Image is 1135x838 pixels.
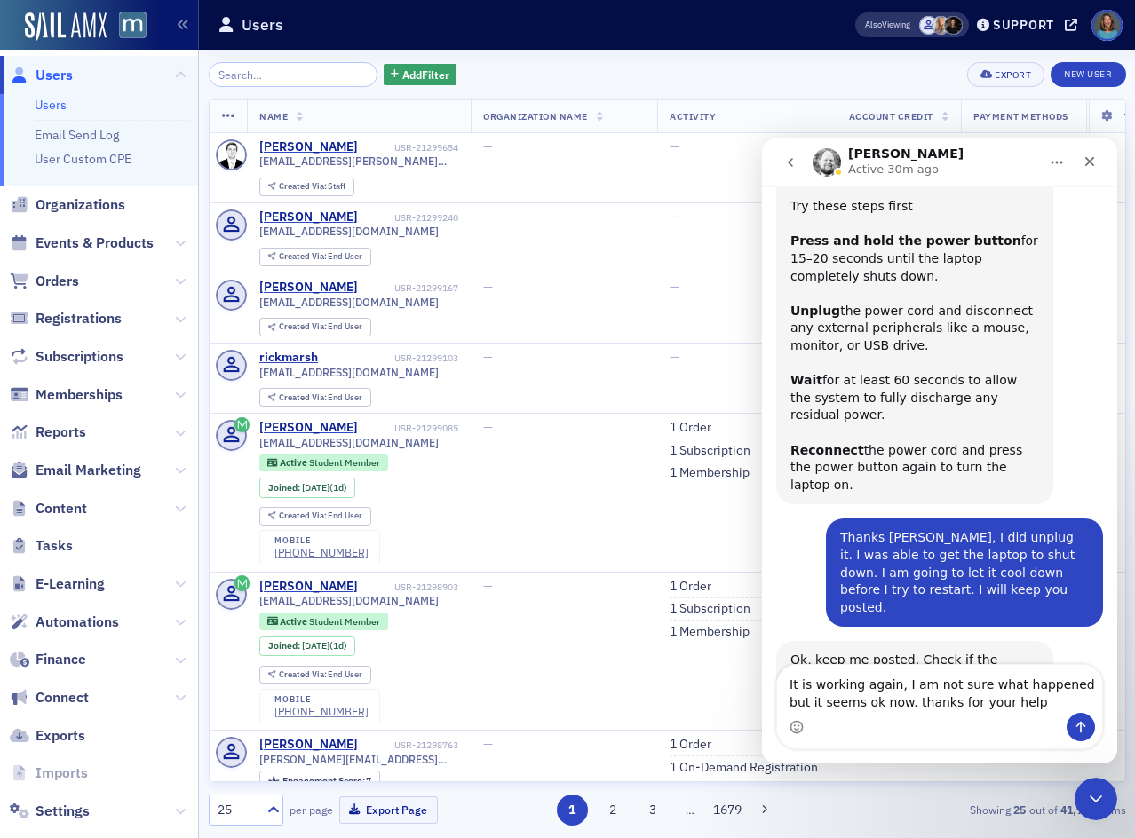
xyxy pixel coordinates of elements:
[670,110,716,123] span: Activity
[10,536,73,556] a: Tasks
[36,688,89,708] span: Connect
[259,737,358,753] div: [PERSON_NAME]
[361,739,459,751] div: USR-21298763
[259,613,388,630] div: Active: Active: Student Member
[10,763,88,783] a: Imports
[361,212,459,224] div: USR-21299240
[321,352,459,364] div: USR-21299103
[309,615,380,628] span: Student Member
[242,14,283,36] h1: Users
[280,456,309,469] span: Active
[28,286,277,355] div: the power cord and press the power button again to turn the laptop on.
[36,613,119,632] span: Automations
[678,802,702,818] span: …
[14,502,341,632] div: Aidan says…
[10,802,90,821] a: Settings
[36,233,154,253] span: Events & Products
[28,165,78,179] b: Unplug
[361,282,459,294] div: USR-21299167
[280,615,309,628] span: Active
[638,795,669,826] button: 3
[267,615,380,627] a: Active Student Member
[10,461,141,480] a: Email Marketing
[670,420,711,436] a: 1 Order
[919,16,938,35] span: Justin Chase
[279,322,363,332] div: End User
[282,774,367,787] span: Engagement Score :
[944,16,963,35] span: Lauren McDonough
[670,443,750,459] a: 1 Subscription
[259,666,371,684] div: Created Via: End User
[302,482,347,494] div: (1d)
[302,639,329,652] span: [DATE]
[259,579,358,595] a: [PERSON_NAME]
[10,650,86,669] a: Finance
[28,513,277,582] div: Ok, keep me posted. Check if the laptop battery is swollen, like fatter than it was before, it mi...
[670,579,711,595] a: 1 Order
[483,578,493,594] span: —
[279,670,363,680] div: End User
[483,419,493,435] span: —
[209,62,378,87] input: Search…
[309,456,380,469] span: Student Member
[279,393,363,403] div: End User
[279,391,329,403] span: Created Via :
[305,574,333,603] button: Send a message…
[28,581,42,596] button: Emoji picker
[107,12,147,42] a: View Homepage
[36,461,141,480] span: Email Marketing
[259,420,358,436] div: [PERSON_NAME]
[36,726,85,746] span: Exports
[361,581,459,593] div: USR-21298903
[597,795,628,826] button: 2
[279,668,329,680] span: Created Via :
[36,385,123,405] span: Memberships
[36,309,122,328] span: Registrations
[302,640,347,652] div: (1d)
[35,151,131,167] a: User Custom CPE
[36,574,105,594] span: E-Learning
[274,705,369,718] div: [PHONE_NUMBER]
[36,423,86,442] span: Reports
[279,511,363,521] div: End User
[35,97,67,113] a: Users
[483,138,493,154] span: —
[557,795,588,826] button: 1
[28,304,102,319] b: Reconnect
[259,139,358,155] div: [PERSON_NAME]
[78,391,327,478] div: Thanks [PERSON_NAME], I did unplug it. I was able to get the laptop to shut down. I am going to l...
[10,574,105,594] a: E-Learning
[1058,802,1099,818] strong: 41,960
[259,594,439,607] span: [EMAIL_ADDRESS][DOMAIN_NAME]
[483,279,493,295] span: —
[274,694,369,705] div: mobile
[279,180,329,192] span: Created Via :
[670,209,679,225] span: —
[865,19,910,31] span: Viewing
[64,380,341,488] div: Thanks [PERSON_NAME], I did unplug it. I was able to get the laptop to shut down. I am going to l...
[995,70,1031,80] div: Export
[865,19,882,30] div: Also
[932,16,950,35] span: Emily Trott
[483,110,588,123] span: Organization Name
[259,771,380,790] div: Engagement Score: 7
[259,318,371,336] div: Created Via: End User
[274,546,369,559] a: [PHONE_NUMBER]
[279,250,329,262] span: Created Via :
[259,350,318,366] a: rickmarsh
[670,601,750,617] a: 1 Subscription
[712,795,743,826] button: 1679
[36,650,86,669] span: Finance
[402,67,449,83] span: Add Filter
[670,138,679,154] span: —
[483,209,493,225] span: —
[361,142,459,154] div: USR-21299654
[259,436,439,449] span: [EMAIL_ADDRESS][DOMAIN_NAME]
[15,526,340,574] textarea: Message…
[259,225,439,238] span: [EMAIL_ADDRESS][DOMAIN_NAME]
